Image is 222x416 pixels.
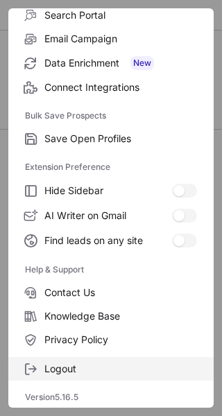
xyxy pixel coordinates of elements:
[44,333,197,346] span: Privacy Policy
[8,357,214,381] label: Logout
[44,209,172,222] span: AI Writer on Gmail
[8,27,214,51] label: Email Campaign
[8,304,214,328] label: Knowledge Base
[8,386,214,408] div: Version 5.16.5
[25,259,197,281] label: Help & Support
[8,281,214,304] label: Contact Us
[8,203,214,228] label: AI Writer on Gmail
[44,363,197,375] span: Logout
[8,3,214,27] label: Search Portal
[44,9,197,21] span: Search Portal
[8,127,214,150] label: Save Open Profiles
[8,328,214,352] label: Privacy Policy
[44,81,197,94] span: Connect Integrations
[8,76,214,99] label: Connect Integrations
[25,156,197,178] label: Extension Preference
[44,184,172,197] span: Hide Sidebar
[44,56,197,70] span: Data Enrichment
[44,286,197,299] span: Contact Us
[44,132,197,145] span: Save Open Profiles
[44,33,197,45] span: Email Campaign
[44,310,197,322] span: Knowledge Base
[25,105,197,127] label: Bulk Save Prospects
[8,51,214,76] label: Data Enrichment New
[44,234,172,247] span: Find leads on any site
[130,56,154,70] span: New
[8,178,214,203] label: Hide Sidebar
[8,228,214,253] label: Find leads on any site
